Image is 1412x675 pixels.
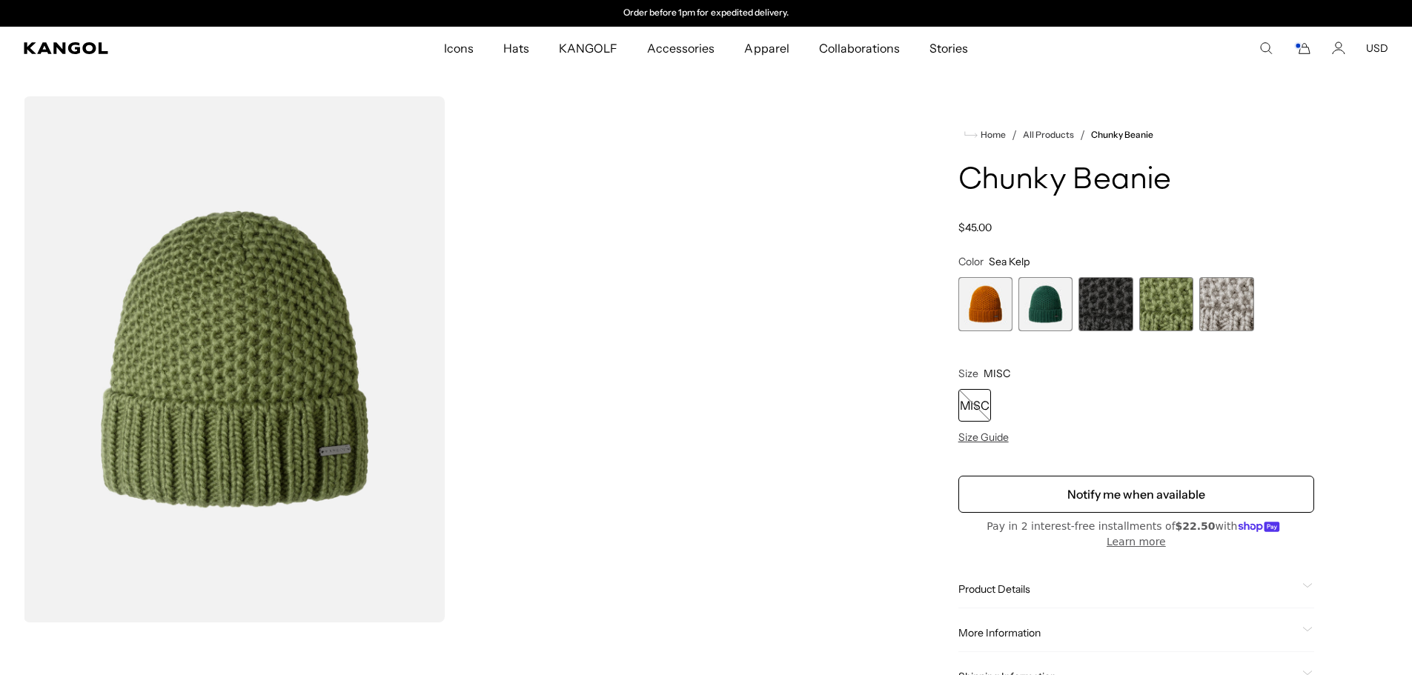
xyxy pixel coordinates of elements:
[559,27,617,70] span: KANGOLF
[24,42,294,54] a: Kangol
[958,476,1314,513] button: Notify me when available
[488,27,544,70] a: Hats
[1018,277,1073,331] label: Deep Emerald
[958,277,1012,331] div: 1 of 5
[632,27,729,70] a: Accessories
[544,27,632,70] a: KANGOLF
[1332,41,1345,55] a: Account
[958,626,1296,639] span: More Information
[958,389,991,422] div: MISC
[623,7,789,19] p: Order before 1pm for expedited delivery.
[915,27,983,70] a: Stories
[989,255,1030,268] span: Sea Kelp
[647,27,715,70] span: Accessories
[804,27,915,70] a: Collaborations
[1091,130,1153,140] a: Chunky Beanie
[1023,130,1074,140] a: All Products
[958,367,978,380] span: Size
[554,7,859,19] div: Announcement
[554,7,859,19] div: 2 of 2
[1199,277,1253,331] label: Warm Grey
[964,128,1006,142] a: Home
[1366,41,1388,55] button: USD
[1074,126,1085,144] li: /
[958,126,1314,144] nav: breadcrumbs
[24,96,445,622] img: color-sea-kelp
[1139,277,1193,331] label: Sea Kelp
[1078,277,1133,331] div: 3 of 5
[744,27,789,70] span: Apparel
[729,27,803,70] a: Apparel
[1293,41,1311,55] button: Cart
[24,96,872,622] product-gallery: Gallery Viewer
[819,27,900,70] span: Collaborations
[958,221,992,234] span: $45.00
[984,367,1010,380] span: MISC
[958,255,984,268] span: Color
[958,164,1314,197] h1: Chunky Beanie
[1199,277,1253,331] div: 5 of 5
[554,7,859,19] slideshow-component: Announcement bar
[429,27,488,70] a: Icons
[978,130,1006,140] span: Home
[1018,277,1073,331] div: 2 of 5
[958,430,1009,444] span: Size Guide
[929,27,968,70] span: Stories
[958,582,1296,596] span: Product Details
[503,27,529,70] span: Hats
[1078,277,1133,331] label: Black
[1006,126,1017,144] li: /
[958,277,1012,331] label: Burnt Orange
[1259,41,1273,55] summary: Search here
[444,27,474,70] span: Icons
[1139,277,1193,331] div: 4 of 5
